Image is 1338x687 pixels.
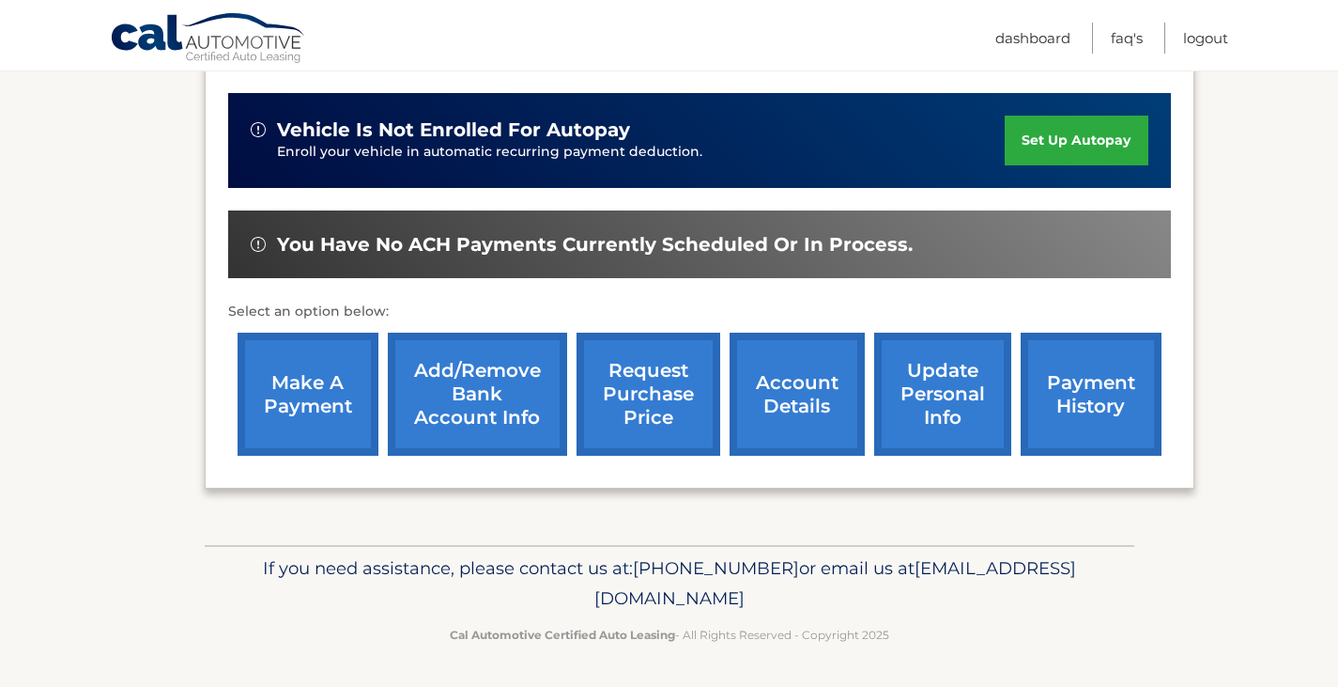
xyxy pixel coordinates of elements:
a: set up autopay [1005,116,1147,165]
a: Dashboard [995,23,1070,54]
a: Logout [1183,23,1228,54]
span: vehicle is not enrolled for autopay [277,118,630,142]
p: If you need assistance, please contact us at: or email us at [217,554,1122,614]
p: - All Rights Reserved - Copyright 2025 [217,625,1122,645]
a: FAQ's [1111,23,1143,54]
a: Add/Remove bank account info [388,333,567,456]
img: alert-white.svg [251,122,266,137]
strong: Cal Automotive Certified Auto Leasing [450,628,675,642]
a: Cal Automotive [110,12,307,67]
a: request purchase price [577,333,720,456]
a: payment history [1021,333,1161,456]
span: [PHONE_NUMBER] [633,557,799,579]
a: make a payment [238,333,378,456]
p: Select an option below: [228,301,1171,323]
a: account details [730,333,865,456]
p: Enroll your vehicle in automatic recurring payment deduction. [277,142,1006,163]
span: You have no ACH payments currently scheduled or in process. [277,233,913,257]
img: alert-white.svg [251,237,266,252]
a: update personal info [874,333,1011,456]
span: [EMAIL_ADDRESS][DOMAIN_NAME] [594,557,1076,609]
